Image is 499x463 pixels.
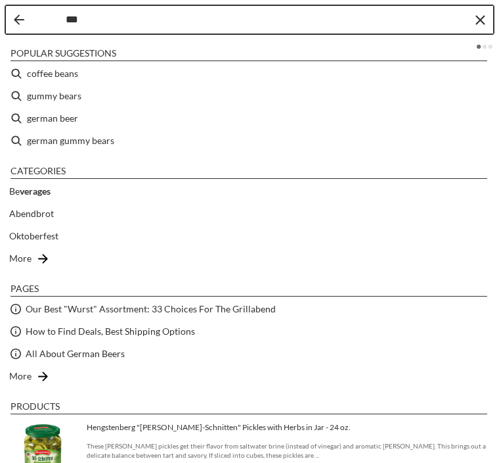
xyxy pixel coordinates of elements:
[5,130,494,152] li: german gummy bears
[5,180,494,203] li: Beverages
[5,85,494,107] li: gummy bears
[26,324,195,339] a: How to Find Deals, Best Shipping Options
[5,62,494,85] li: coffee beans
[5,320,494,343] li: How to Find Deals, Best Shipping Options
[14,14,24,25] button: Back
[5,365,494,387] li: More
[5,298,494,320] li: Our Best "Wurst" Assortment: 33 Choices For The Grillabend
[26,301,276,316] a: Our Best "Wurst" Assortment: 33 Choices For The Grillabend
[87,441,488,460] span: These [PERSON_NAME] pickles get their flavor from saltwater brine (instead of vinegar) and aromat...
[5,107,494,130] li: german beer
[473,13,487,26] button: Clear
[5,203,494,225] li: Abendbrot
[26,346,125,361] a: All About German Beers
[5,247,494,270] li: More
[5,225,494,247] li: Oktoberfest
[9,206,54,221] a: Abendbrot
[11,401,487,414] li: Products
[11,47,487,61] li: Popular suggestions
[11,283,487,297] li: Pages
[9,228,58,243] a: Oktoberfest
[11,165,487,179] li: Categories
[87,422,488,433] span: Hengstenberg "[PERSON_NAME]-Schnitten" Pickles with Herbs in Jar - 24 oz.
[20,185,51,197] b: verages
[9,183,51,199] a: Beverages
[5,343,494,365] li: All About German Beers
